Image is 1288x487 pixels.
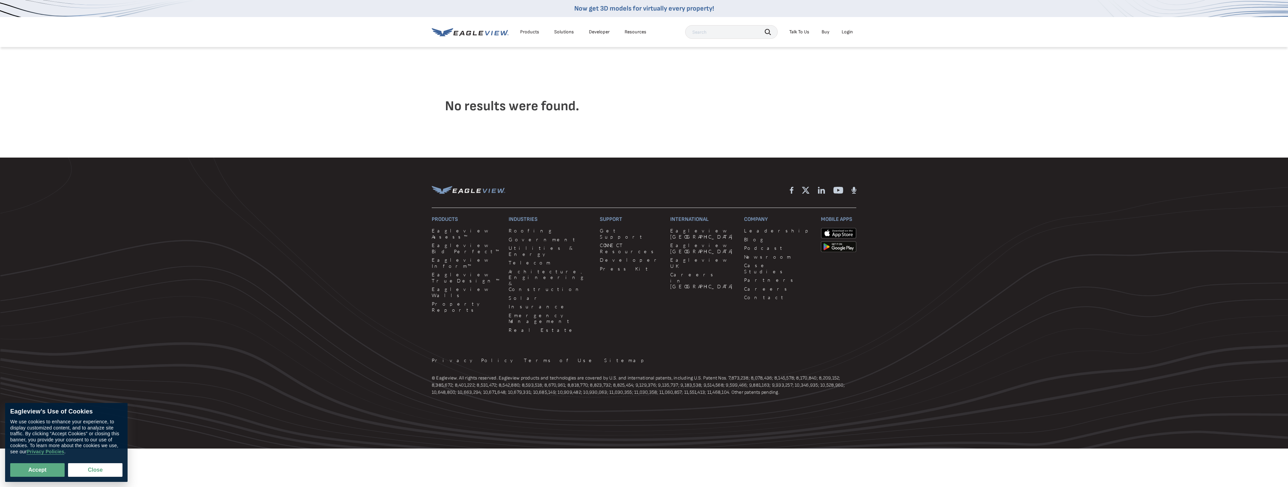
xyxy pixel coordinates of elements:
[600,242,662,254] a: CONNECT Resources
[509,312,592,324] a: Emergency Management
[842,29,853,35] div: Login
[670,242,736,254] a: Eagleview [GEOGRAPHIC_DATA]
[821,241,856,252] img: google-play-store_b9643a.png
[600,266,662,272] a: Press Kit
[744,216,813,223] h3: Company
[432,257,500,269] a: Eagleview Inform™
[600,216,662,223] h3: Support
[744,277,813,283] a: Partners
[554,29,574,35] div: Solutions
[670,228,736,240] a: Eagleview [GEOGRAPHIC_DATA]
[625,29,646,35] div: Resources
[509,216,592,223] h3: Industries
[509,260,592,266] a: Telecom
[509,295,592,301] a: Solar
[670,257,736,269] a: Eagleview UK
[574,4,714,13] a: Now get 3D models for virtually every property!
[822,29,829,35] a: Buy
[68,463,122,477] button: Close
[432,216,500,223] h3: Products
[520,29,539,35] div: Products
[509,304,592,310] a: Insurance
[600,257,662,263] a: Developer
[821,216,856,223] h3: Mobile Apps
[10,408,122,416] div: Eagleview’s Use of Cookies
[821,228,856,239] img: apple-app-store.png
[509,237,592,243] a: Government
[432,228,500,240] a: Eagleview Assess™
[744,294,813,301] a: Contact
[744,262,813,274] a: Case Studies
[670,272,736,290] a: Careers in [GEOGRAPHIC_DATA]
[509,327,592,333] a: Real Estate
[509,245,592,257] a: Utilities & Energy
[744,254,813,260] a: Newsroom
[432,374,856,396] p: © Eagleview. All rights reserved. Eagleview products and technologies are covered by U.S. and int...
[670,216,736,223] h3: International
[27,449,64,455] a: Privacy Policies
[445,80,843,132] h4: No results were found.
[432,301,500,313] a: Property Reports
[744,286,813,292] a: Careers
[10,463,65,477] button: Accept
[10,419,122,455] div: We use cookies to enhance your experience, to display customized content, and to analyze site tra...
[744,245,813,251] a: Podcast
[600,228,662,240] a: Get Support
[744,237,813,243] a: Blog
[604,357,648,363] a: Sitemap
[589,29,610,35] a: Developer
[524,357,596,363] a: Terms of Use
[789,29,809,35] div: Talk To Us
[685,25,778,39] input: Search
[432,242,500,254] a: Eagleview Bid Perfect™
[432,286,500,298] a: Eagleview Walls
[509,269,592,292] a: Architecture, Engineering & Construction
[744,228,813,234] a: Leadership
[509,228,592,234] a: Roofing
[432,272,500,283] a: Eagleview TrueDesign™
[432,357,516,363] a: Privacy Policy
